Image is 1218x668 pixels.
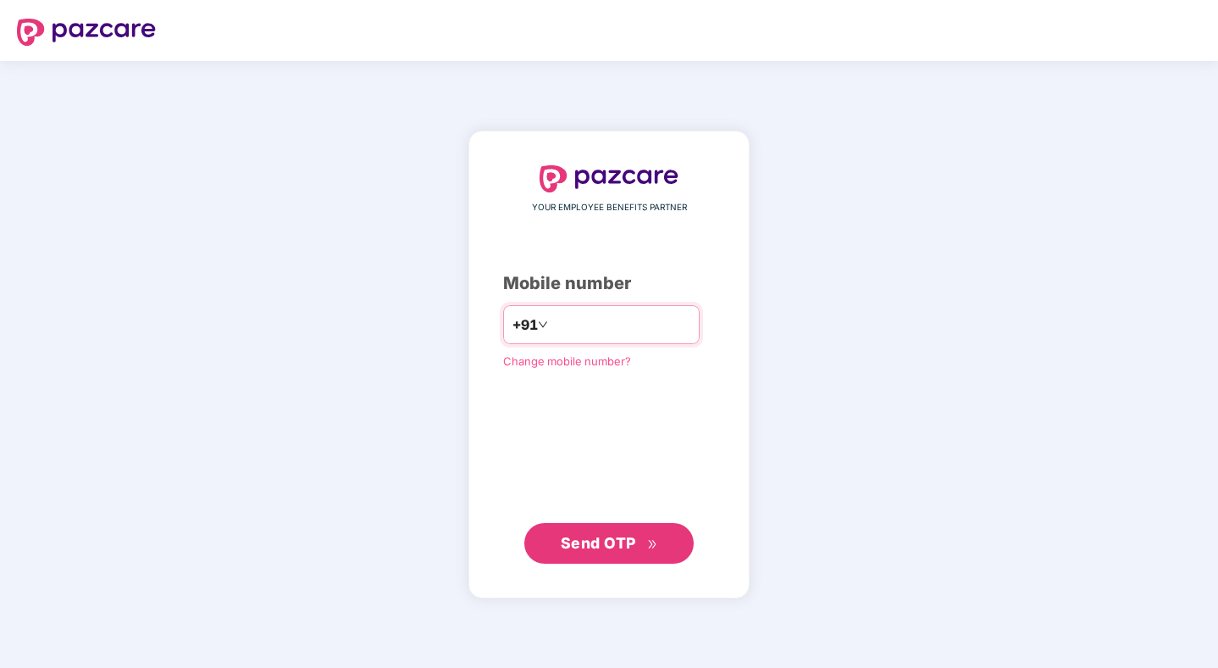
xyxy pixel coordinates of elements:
[647,539,658,550] span: double-right
[512,315,538,336] span: +91
[503,270,715,297] div: Mobile number
[17,19,156,46] img: logo
[561,534,636,552] span: Send OTP
[540,165,678,192] img: logo
[503,354,631,368] a: Change mobile number?
[524,523,694,564] button: Send OTPdouble-right
[532,201,687,214] span: YOUR EMPLOYEE BENEFITS PARTNER
[538,320,548,330] span: down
